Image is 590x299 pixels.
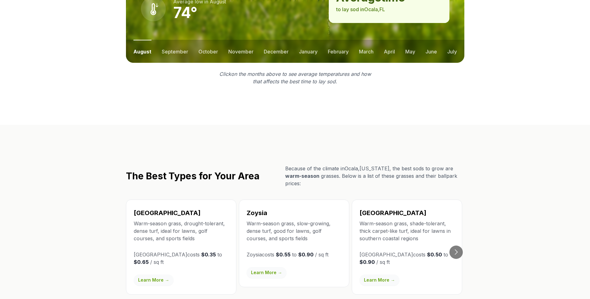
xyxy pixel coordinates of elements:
[427,251,442,258] strong: $0.50
[247,209,341,217] h3: Zoysia
[264,40,289,63] button: december
[247,251,341,258] p: Zoysia costs to / sq ft
[134,220,229,242] p: Warm-season grass, drought-tolerant, dense turf, ideal for lawns, golf courses, and sports fields
[384,40,395,63] button: april
[449,246,463,259] button: Go to next slide
[247,220,341,242] p: Warm-season grass, slow-growing, dense turf, good for lawns, golf courses, and sports fields
[328,40,349,63] button: february
[133,40,151,63] button: august
[198,40,218,63] button: october
[360,251,454,266] p: [GEOGRAPHIC_DATA] costs to / sq ft
[299,40,318,63] button: january
[276,251,290,258] strong: $0.55
[360,259,375,265] strong: $0.90
[126,170,259,182] h2: The Best Types for Your Area
[336,6,442,13] p: to lay sod in Ocala , FL
[285,165,464,187] p: Because of the climate in Ocala , [US_STATE] , the best sods to grow are grasses. Below is a list...
[216,70,375,85] p: Click on the months above to see average temperatures and how that affects the best time to lay sod.
[360,220,454,242] p: Warm-season grass, shade-tolerant, thick carpet-like turf, ideal for lawns in southern coastal re...
[447,40,457,63] button: july
[360,209,454,217] h3: [GEOGRAPHIC_DATA]
[247,267,286,278] a: Learn More →
[405,40,415,63] button: may
[201,251,216,258] strong: $0.35
[134,209,229,217] h3: [GEOGRAPHIC_DATA]
[425,40,437,63] button: june
[134,251,229,266] p: [GEOGRAPHIC_DATA] costs to / sq ft
[298,251,314,258] strong: $0.90
[285,173,319,179] span: warm-season
[359,40,374,63] button: march
[134,259,149,265] strong: $0.65
[173,3,197,22] strong: 74 °
[360,274,399,286] a: Learn More →
[162,40,188,63] button: september
[134,274,174,286] a: Learn More →
[228,40,253,63] button: november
